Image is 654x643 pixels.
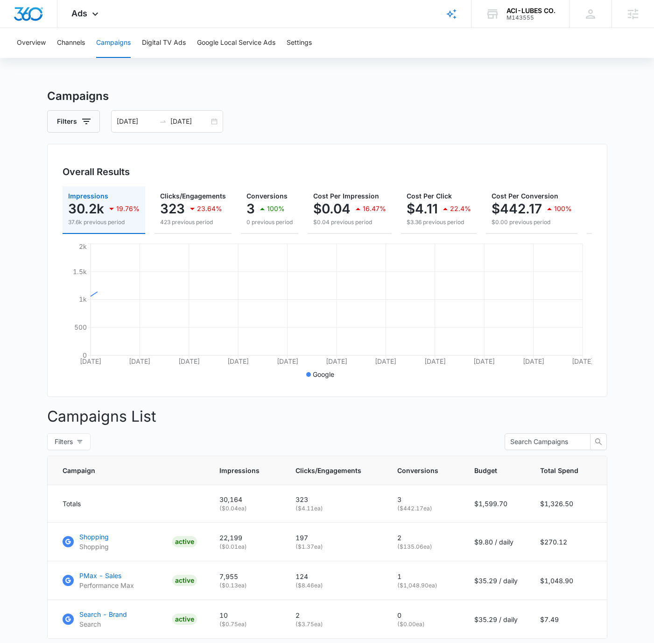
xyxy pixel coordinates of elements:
tspan: [DATE] [276,357,298,365]
span: Cost Per Conversion [492,192,558,200]
p: $35.29 / daily [474,576,518,586]
span: Conversions [397,466,438,475]
a: Google AdsSearch - BrandSearchACTIVE [63,609,197,629]
p: ( $0.13 ea) [219,581,273,590]
td: $1,326.50 [529,485,607,523]
div: v 4.0.25 [26,15,46,22]
span: Filters [55,437,73,447]
p: ( $442.17 ea) [397,504,452,513]
tspan: [DATE] [129,357,150,365]
span: to [159,118,167,125]
p: 323 [295,495,375,504]
button: Settings [287,28,312,58]
td: $270.12 [529,523,607,561]
input: Search Campaigns [510,437,577,447]
input: Start date [117,116,155,127]
div: account name [506,7,556,14]
img: logo_orange.svg [15,15,22,22]
p: Performance Max [79,580,134,590]
span: Impressions [219,466,260,475]
h3: Overall Results [63,165,130,179]
button: search [590,433,607,450]
p: 124 [295,572,375,581]
p: ( $135.06 ea) [397,543,452,551]
a: Google AdsPMax - SalesPerformance MaxACTIVE [63,571,197,590]
p: 1 [397,572,452,581]
p: 2 [397,533,452,543]
span: Conversions [246,192,288,200]
button: Overview [17,28,46,58]
button: Google Local Service Ads [197,28,275,58]
tspan: [DATE] [473,357,495,365]
p: ( $0.00 ea) [397,620,452,629]
p: 22.4% [450,205,471,212]
span: search [591,438,606,445]
div: Totals [63,499,197,509]
p: ( $0.04 ea) [219,504,273,513]
p: 16.47% [363,205,386,212]
img: tab_keywords_by_traffic_grey.svg [93,54,100,62]
tspan: [DATE] [424,357,445,365]
p: 423 previous period [160,218,226,226]
p: Search [79,619,127,629]
p: $4.11 [407,201,438,216]
p: 100% [554,205,572,212]
p: 0 previous period [246,218,293,226]
div: Domain Overview [35,55,84,61]
span: Total Spend [540,466,578,475]
span: Budget [474,466,504,475]
tspan: 1.5k [72,268,86,276]
p: $442.17 [492,201,542,216]
p: 22,199 [219,533,273,543]
span: Clicks/Engagements [160,192,226,200]
span: Cost Per Click [407,192,452,200]
p: 3 [246,201,255,216]
tspan: [DATE] [227,357,249,365]
h3: Campaigns [47,88,607,105]
tspan: [DATE] [375,357,396,365]
tspan: [DATE] [572,357,593,365]
p: $9.80 / daily [474,537,518,547]
p: $1,599.70 [474,499,518,509]
button: Filters [47,433,91,450]
p: 323 [160,201,185,216]
p: $0.00 previous period [492,218,572,226]
input: End date [170,116,209,127]
button: Digital TV Ads [142,28,186,58]
p: ( $1,048.90 ea) [397,581,452,590]
p: ( $4.11 ea) [295,504,375,513]
p: PMax - Sales [79,571,134,580]
tspan: 1k [78,295,86,303]
p: Shopping [79,542,109,551]
p: $0.04 previous period [313,218,386,226]
td: $7.49 [529,600,607,639]
p: 10 [219,610,273,620]
p: ( $8.46 ea) [295,581,375,590]
span: Clicks/Engagements [295,466,361,475]
p: 7,955 [219,572,273,581]
p: 30,164 [219,495,273,504]
tspan: [DATE] [325,357,347,365]
p: Shopping [79,532,109,542]
tspan: [DATE] [79,357,101,365]
p: 100% [267,205,285,212]
p: 3 [397,495,452,504]
a: Google AdsShoppingShoppingACTIVE [63,532,197,551]
p: Google [313,369,334,379]
span: Campaign [63,466,183,475]
div: Keywords by Traffic [103,55,157,61]
p: 19.76% [116,205,140,212]
span: Cost Per Impression [313,192,379,200]
img: website_grey.svg [15,24,22,32]
p: ( $3.75 ea) [295,620,375,629]
span: Ads [71,8,87,18]
div: Domain: [DOMAIN_NAME] [24,24,103,32]
tspan: [DATE] [522,357,544,365]
div: ACTIVE [172,575,197,586]
p: ( $0.75 ea) [219,620,273,629]
p: ( $1.37 ea) [295,543,375,551]
button: Filters [47,110,100,133]
p: 0 [397,610,452,620]
tspan: 0 [82,351,86,359]
button: Channels [57,28,85,58]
